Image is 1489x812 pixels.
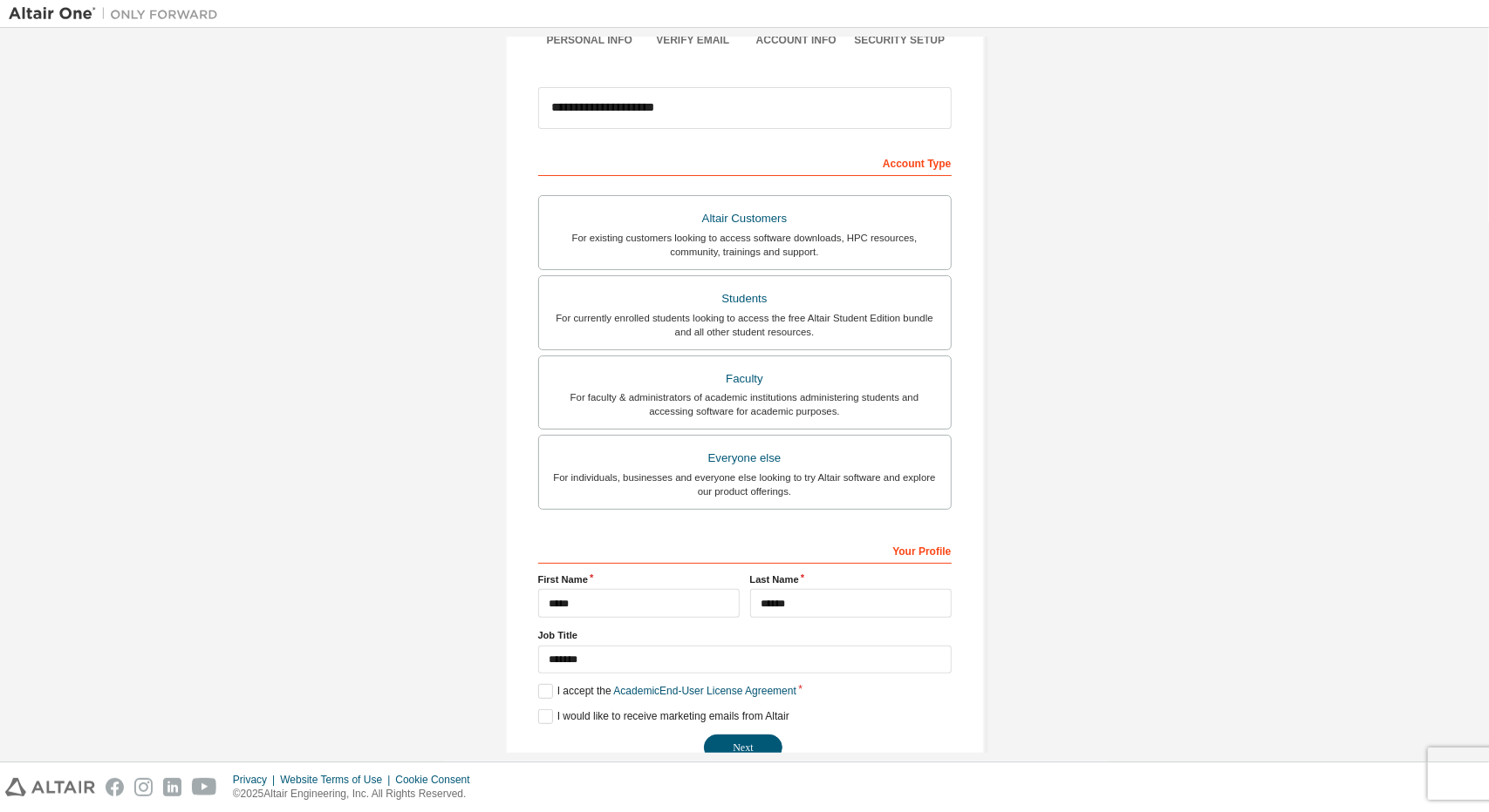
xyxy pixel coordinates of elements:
[704,734,782,761] button: Next
[550,287,940,311] div: Students
[538,33,642,47] div: Personal Info
[550,206,940,231] div: Altair Customers
[192,778,217,796] img: youtube.svg
[745,33,849,47] div: Account Info
[395,773,480,787] div: Cookie Consent
[134,778,153,796] img: instagram.svg
[280,773,395,787] div: Website Terms of Use
[750,572,952,586] label: Last Name
[538,148,952,176] div: Account Type
[550,231,940,259] div: For existing customers looking to access software downloads, HPC resources, community, trainings ...
[550,446,940,470] div: Everyone else
[233,787,481,802] p: © 2025 Altair Engineering, Inc. All Rights Reserved.
[106,778,124,796] img: facebook.svg
[641,33,745,47] div: Verify Email
[538,709,789,724] label: I would like to receive marketing emails from Altair
[5,778,95,796] img: altair_logo.svg
[614,685,796,697] a: Academic End-User License Agreement
[9,5,227,23] img: Altair One
[538,572,740,586] label: First Name
[848,33,952,47] div: Security Setup
[550,470,940,498] div: For individuals, businesses and everyone else looking to try Altair software and explore our prod...
[550,311,940,339] div: For currently enrolled students looking to access the free Altair Student Edition bundle and all ...
[538,684,796,699] label: I accept the
[550,367,940,391] div: Faculty
[163,778,181,796] img: linkedin.svg
[538,536,952,564] div: Your Profile
[233,773,280,787] div: Privacy
[550,390,940,418] div: For faculty & administrators of academic institutions administering students and accessing softwa...
[538,628,952,642] label: Job Title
